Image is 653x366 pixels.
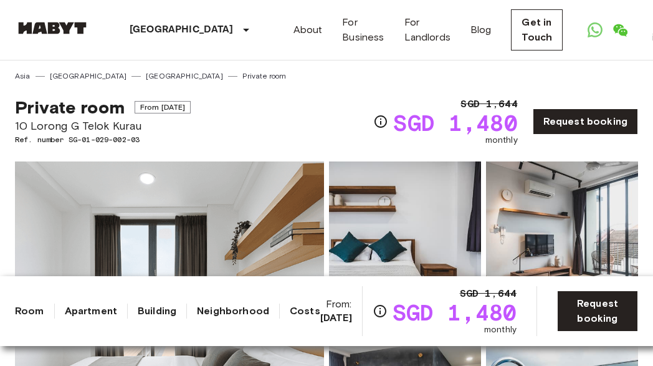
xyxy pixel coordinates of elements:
img: Habyt [15,22,90,34]
a: Request booking [533,108,638,135]
span: monthly [484,324,517,336]
b: [DATE] [320,312,352,324]
span: Ref. number SG-01-029-002-03 [15,134,191,145]
a: Apartment [65,304,117,319]
a: Room [15,304,44,319]
a: Private room [242,70,287,82]
span: Private room [15,97,125,118]
a: For Business [342,15,384,45]
span: monthly [485,134,518,147]
span: SGD 1,480 [393,301,517,324]
a: Costs [290,304,320,319]
a: Request booking [557,291,638,332]
a: Asia [15,70,31,82]
span: From [DATE] [135,101,191,113]
a: Open WhatsApp [583,17,608,42]
p: [GEOGRAPHIC_DATA] [130,22,234,37]
span: SGD 1,644 [460,97,517,112]
img: Picture of unit SG-01-029-002-03 [329,161,481,325]
span: SGD 1,644 [460,286,517,301]
a: About [293,22,323,37]
span: SGD 1,480 [393,112,517,134]
svg: Check cost overview for full price breakdown. Please note that discounts apply to new joiners onl... [373,114,388,129]
a: [GEOGRAPHIC_DATA] [146,70,223,82]
a: Building [138,304,176,319]
a: Neighborhood [197,304,269,319]
a: For Landlords [404,15,450,45]
a: Get in Touch [511,9,563,51]
a: [GEOGRAPHIC_DATA] [50,70,127,82]
span: From: [320,297,352,325]
img: Picture of unit SG-01-029-002-03 [486,161,638,325]
a: Open WeChat [608,17,632,42]
svg: Check cost overview for full price breakdown. Please note that discounts apply to new joiners onl... [373,304,388,319]
a: Blog [470,22,492,37]
span: 10 Lorong G Telok Kurau [15,118,191,134]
